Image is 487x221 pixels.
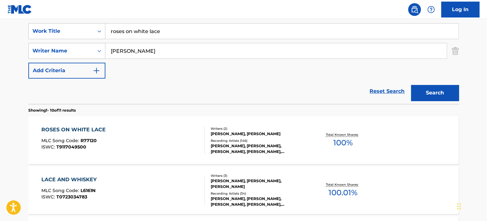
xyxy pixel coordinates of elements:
[28,166,459,214] a: LACE AND WHISKEYMLC Song Code:L6161NISWC:T0723034783Writers (3)[PERSON_NAME], [PERSON_NAME], [PER...
[32,47,90,55] div: Writer Name
[211,173,307,178] div: Writers ( 3 )
[93,67,100,74] img: 9d2ae6d4665cec9f34b9.svg
[441,2,479,17] a: Log In
[326,132,360,137] p: Total Known Shares:
[326,182,360,187] p: Total Known Shares:
[28,116,459,164] a: ROSES ON WHITE LACEMLC Song Code:R77120ISWC:T9117049500Writers (2)[PERSON_NAME], [PERSON_NAME]Rec...
[41,194,56,200] span: ISWC :
[452,43,459,59] img: Delete Criterion
[211,138,307,143] div: Recording Artists ( 146 )
[455,190,487,221] iframe: Chat Widget
[411,85,459,101] button: Search
[211,178,307,190] div: [PERSON_NAME], [PERSON_NAME], [PERSON_NAME]
[28,107,76,113] p: Showing 1 - 10 of 11 results
[211,143,307,155] div: [PERSON_NAME], [PERSON_NAME], [PERSON_NAME], [PERSON_NAME], [PERSON_NAME]
[328,187,357,198] span: 100.01 %
[56,194,87,200] span: T0723034783
[32,27,90,35] div: Work Title
[211,126,307,131] div: Writers ( 2 )
[211,191,307,196] div: Recording Artists ( 34 )
[41,138,81,143] span: MLC Song Code :
[408,3,421,16] a: Public Search
[425,3,437,16] div: Help
[427,6,435,13] img: help
[56,144,86,150] span: T9117049500
[81,138,97,143] span: R77120
[28,23,459,104] form: Search Form
[41,176,100,183] div: LACE AND WHISKEY
[41,188,81,193] span: MLC Song Code :
[411,6,418,13] img: search
[28,63,105,79] button: Add Criteria
[41,126,109,134] div: ROSES ON WHITE LACE
[211,196,307,207] div: [PERSON_NAME], [PERSON_NAME], [PERSON_NAME], [PERSON_NAME], [PERSON_NAME]
[457,197,461,216] div: Drag
[333,137,352,148] span: 100 %
[81,188,95,193] span: L6161N
[366,84,408,98] a: Reset Search
[41,144,56,150] span: ISWC :
[211,131,307,137] div: [PERSON_NAME], [PERSON_NAME]
[8,5,32,14] img: MLC Logo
